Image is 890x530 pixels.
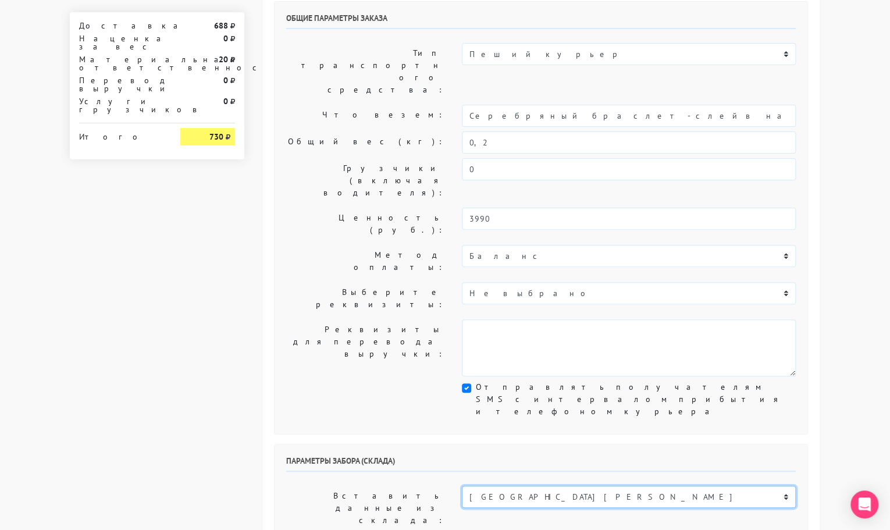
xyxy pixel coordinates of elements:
[209,131,223,142] strong: 730
[70,34,172,51] div: Наценка за вес
[277,158,453,203] label: Грузчики (включая водителя):
[286,456,796,472] h6: Параметры забора (склада)
[223,75,228,86] strong: 0
[70,22,172,30] div: Доставка
[223,96,228,106] strong: 0
[70,97,172,113] div: Услуги грузчиков
[277,105,453,127] label: Что везем:
[277,43,453,100] label: Тип транспортного средства:
[277,208,453,240] label: Ценность (руб.):
[70,76,172,93] div: Перевод выручки
[277,319,453,376] label: Реквизиты для перевода выручки:
[214,20,228,31] strong: 688
[476,381,796,418] label: Отправлять получателям SMS с интервалом прибытия и телефоном курьера
[277,245,453,278] label: Метод оплаты:
[223,33,228,44] strong: 0
[219,54,228,65] strong: 20
[79,128,163,141] div: Итого
[277,282,453,315] label: Выберите реквизиты:
[277,131,453,154] label: Общий вес (кг):
[70,55,172,72] div: Материальная ответственность
[286,13,796,29] h6: Общие параметры заказа
[850,490,878,518] div: Open Intercom Messenger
